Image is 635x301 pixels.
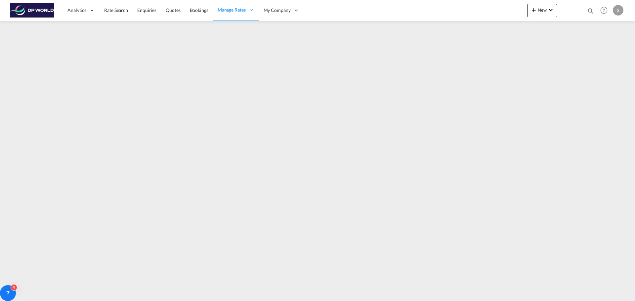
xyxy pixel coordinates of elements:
span: Bookings [190,7,208,13]
div: S [613,5,623,16]
md-icon: icon-magnify [587,7,594,15]
div: icon-magnify [587,7,594,17]
span: Help [598,5,610,16]
md-icon: icon-chevron-down [547,6,555,14]
md-icon: icon-plus 400-fg [530,6,538,14]
div: Help [598,5,613,17]
span: Enquiries [137,7,156,13]
span: Analytics [67,7,86,14]
span: Rate Search [104,7,128,13]
span: New [530,7,555,13]
img: c08ca190194411f088ed0f3ba295208c.png [10,3,55,18]
span: Manage Rates [218,7,246,13]
span: Quotes [166,7,180,13]
button: icon-plus 400-fgNewicon-chevron-down [527,4,557,17]
span: My Company [264,7,291,14]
